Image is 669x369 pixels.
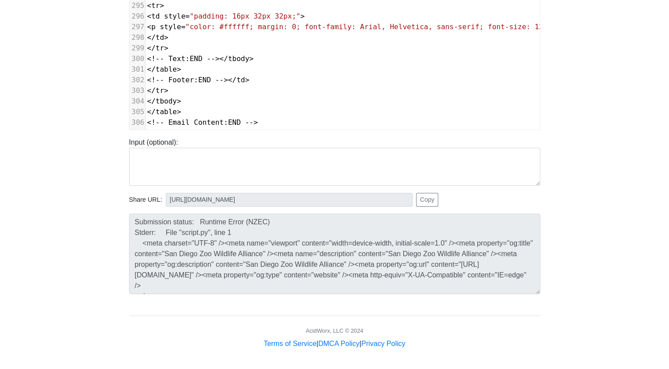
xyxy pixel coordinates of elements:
[215,76,237,84] span: --></
[147,108,156,116] span: </
[147,33,156,42] span: </
[156,108,177,116] span: table
[306,327,363,335] div: AcidWorx, LLC © 2024
[164,86,168,95] span: >
[190,12,300,20] span: "padding: 16px 32px 32px;"
[168,76,194,84] span: Footer
[130,43,145,54] div: 299
[164,44,168,52] span: >
[206,54,228,63] span: --></
[156,44,164,52] span: tr
[151,1,160,10] span: tr
[160,1,164,10] span: >
[130,54,145,64] div: 300
[245,76,249,84] span: >
[177,97,181,105] span: >
[264,338,405,349] div: | |
[156,65,177,73] span: table
[156,86,164,95] span: tr
[361,340,405,347] a: Privacy Policy
[130,64,145,75] div: 301
[147,12,152,20] span: <
[130,85,145,96] div: 303
[185,12,190,20] span: =
[168,118,190,127] span: Email
[130,11,145,22] div: 296
[147,65,156,73] span: </
[228,118,241,127] span: END
[129,195,162,205] span: Share URL:
[130,96,145,107] div: 304
[160,23,181,31] span: style
[166,193,413,207] input: No share available yet
[130,75,145,85] div: 302
[318,340,359,347] a: DMCA Policy
[147,118,258,127] span: :
[168,54,186,63] span: Text
[245,118,258,127] span: -->
[147,76,164,84] span: <!--
[147,44,156,52] span: </
[130,117,145,128] div: 306
[122,137,547,186] div: Input (optional):
[156,97,177,105] span: tbody
[194,118,223,127] span: Content
[164,33,168,42] span: >
[190,54,203,63] span: END
[264,340,316,347] a: Terms of Service
[147,54,254,63] span: :
[177,65,181,73] span: >
[300,12,305,20] span: >
[130,32,145,43] div: 298
[130,22,145,32] div: 297
[249,54,254,63] span: >
[164,12,185,20] span: style
[177,108,181,116] span: >
[228,54,249,63] span: tbody
[181,23,186,31] span: =
[147,118,164,127] span: <!--
[147,97,156,105] span: </
[147,86,156,95] span: </
[147,1,152,10] span: <
[416,193,439,207] button: Copy
[147,54,164,63] span: <!--
[151,12,160,20] span: td
[237,76,245,84] span: td
[147,23,152,31] span: <
[198,76,211,84] span: END
[130,107,145,117] div: 305
[156,33,164,42] span: td
[147,76,249,84] span: :
[130,0,145,11] div: 295
[151,23,156,31] span: p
